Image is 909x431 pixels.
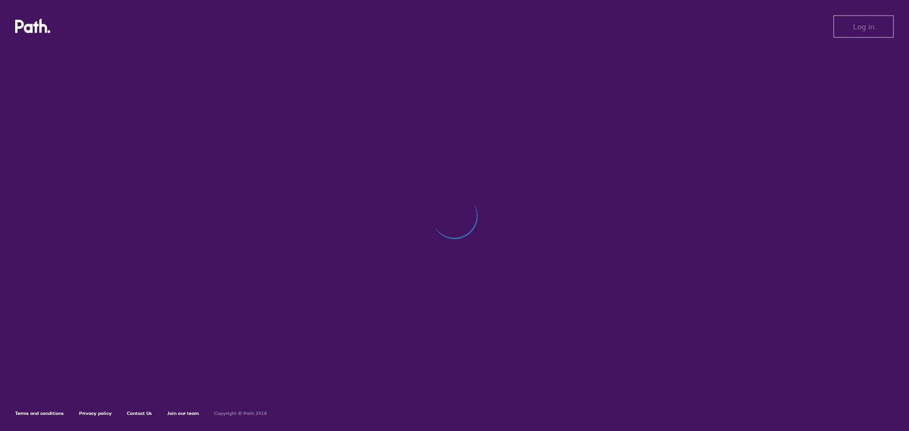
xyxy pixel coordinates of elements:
[167,410,199,416] a: Join our team
[15,410,64,416] a: Terms and conditions
[79,410,112,416] a: Privacy policy
[214,411,267,416] h6: Copyright © Path 2018
[833,15,894,38] button: Log in
[853,22,874,31] span: Log in
[127,410,152,416] a: Contact Us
